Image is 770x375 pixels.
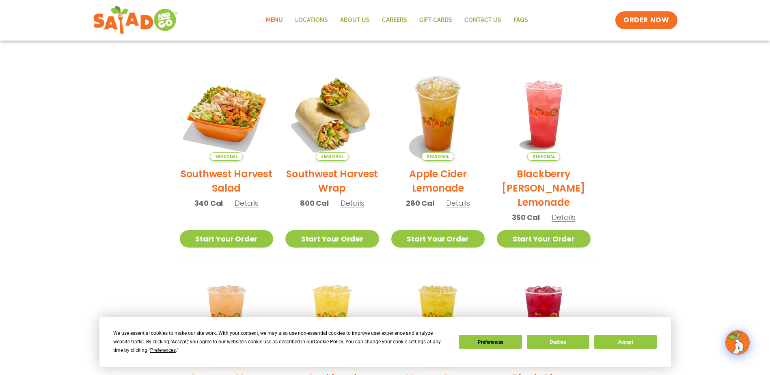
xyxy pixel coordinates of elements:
span: 340 Cal [194,198,223,209]
span: Seasonal [527,152,560,161]
a: Careers [376,11,413,30]
span: Details [446,198,470,208]
a: About Us [334,11,376,30]
img: Product photo for Southwest Harvest Wrap [285,67,379,161]
span: Seasonal [316,152,349,161]
span: Details [235,198,259,208]
button: Accept [594,335,657,349]
img: Product photo for Mango Grove Lemonade [391,272,485,365]
div: We use essential cookies to make our site work. With your consent, we may also use non-essential ... [113,329,449,355]
button: Preferences [459,335,522,349]
span: Preferences [150,347,176,353]
h2: Southwest Harvest Wrap [285,167,379,195]
img: Product photo for Sunkissed Yuzu Lemonade [285,272,379,365]
a: Menu [260,11,289,30]
img: new-SAG-logo-768×292 [93,4,179,37]
div: Cookie Consent Prompt [99,317,671,367]
span: Cookie Policy [314,339,343,345]
span: Seasonal [421,152,454,161]
span: Details [341,198,365,208]
h2: Southwest Harvest Salad [180,167,274,195]
span: Details [552,212,576,222]
span: Seasonal [210,152,243,161]
img: Product photo for Southwest Harvest Salad [180,67,274,161]
h2: Apple Cider Lemonade [391,167,485,195]
a: Start Your Order [391,230,485,248]
h2: Blackberry [PERSON_NAME] Lemonade [497,167,591,209]
img: Product photo for Blackberry Bramble Lemonade [497,67,591,161]
span: ORDER NOW [623,15,669,25]
a: GIFT CARDS [413,11,458,30]
span: 800 Cal [300,198,329,209]
img: wpChatIcon [726,331,749,354]
span: 280 Cal [406,198,434,209]
a: Start Your Order [180,230,274,248]
a: FAQs [507,11,534,30]
a: Start Your Order [285,230,379,248]
a: Locations [289,11,334,30]
button: Decline [527,335,589,349]
a: Contact Us [458,11,507,30]
span: 360 Cal [512,212,540,223]
a: ORDER NOW [615,11,677,29]
img: Product photo for Black Cherry Orchard Lemonade [497,272,591,365]
a: Start Your Order [497,230,591,248]
nav: Menu [260,11,534,30]
img: Product photo for Summer Stone Fruit Lemonade [180,272,274,365]
img: Product photo for Apple Cider Lemonade [391,67,485,161]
